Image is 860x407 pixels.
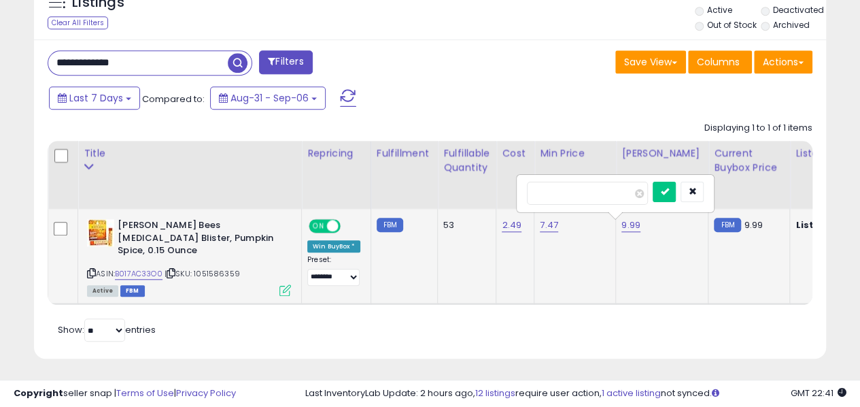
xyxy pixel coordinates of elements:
[688,50,752,74] button: Columns
[58,323,156,336] span: Show: entries
[615,50,686,74] button: Save View
[230,91,309,105] span: Aug-31 - Sep-06
[502,218,521,232] a: 2.49
[307,146,365,161] div: Repricing
[49,86,140,110] button: Last 7 Days
[48,16,108,29] div: Clear All Filters
[259,50,312,74] button: Filters
[754,50,812,74] button: Actions
[120,285,145,297] span: FBM
[377,218,403,232] small: FBM
[87,219,114,246] img: 513MYUm6ogL._SL40_.jpg
[744,218,763,231] span: 9.99
[14,387,63,400] strong: Copyright
[84,146,296,161] div: Title
[714,218,740,232] small: FBM
[540,218,558,232] a: 7.47
[118,219,283,261] b: [PERSON_NAME] Bees [MEDICAL_DATA] Blister, Pumpkin Spice, 0.15 Ounce
[443,146,490,175] div: Fulfillable Quantity
[602,387,661,400] a: 1 active listing
[540,146,610,161] div: Min Price
[210,86,326,110] button: Aug-31 - Sep-06
[307,255,360,286] div: Preset:
[339,221,360,232] span: OFF
[377,146,432,161] div: Fulfillment
[706,4,732,16] label: Active
[502,146,528,161] div: Cost
[116,387,174,400] a: Terms of Use
[475,387,515,400] a: 12 listings
[773,4,824,16] label: Deactivated
[621,146,702,161] div: [PERSON_NAME]
[791,387,846,400] span: 2025-09-14 22:41 GMT
[704,122,812,135] div: Displaying 1 to 1 of 1 items
[795,218,857,231] b: Listed Price:
[305,387,846,400] div: Last InventoryLab Update: 2 hours ago, require user action, not synced.
[697,55,740,69] span: Columns
[87,219,291,295] div: ASIN:
[14,387,236,400] div: seller snap | |
[115,268,162,280] a: B017AC33O0
[142,93,205,105] span: Compared to:
[621,218,640,232] a: 9.99
[176,387,236,400] a: Privacy Policy
[307,240,360,253] div: Win BuyBox *
[69,91,123,105] span: Last 7 Days
[87,285,118,297] span: All listings currently available for purchase on Amazon
[706,19,756,31] label: Out of Stock
[310,221,327,232] span: ON
[165,268,240,279] span: | SKU: 1051586359
[443,219,485,231] div: 53
[773,19,810,31] label: Archived
[714,146,784,175] div: Current Buybox Price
